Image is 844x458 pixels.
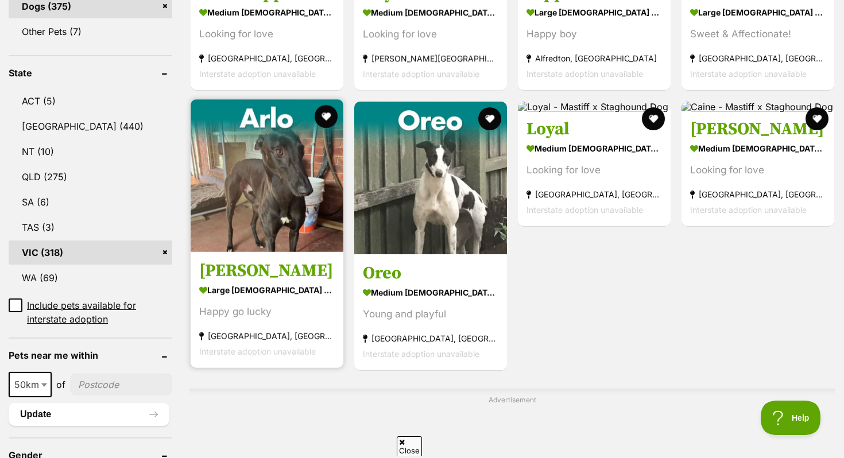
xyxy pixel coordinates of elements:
div: Young and playful [363,306,498,322]
span: Interstate adoption unavailable [199,69,316,79]
span: Close [397,436,422,456]
div: Looking for love [363,27,498,42]
div: Happy go lucky [199,304,335,320]
strong: medium [DEMOGRAPHIC_DATA] Dog [526,140,662,157]
strong: Alfredton, [GEOGRAPHIC_DATA] [526,51,662,67]
strong: [GEOGRAPHIC_DATA], [GEOGRAPHIC_DATA] [199,328,335,344]
div: Looking for love [526,162,662,178]
div: Sweet & Affectionate! [690,27,826,42]
a: Include pets available for interstate adoption [9,298,172,326]
span: Interstate adoption unavailable [690,205,807,215]
strong: large [DEMOGRAPHIC_DATA] Dog [690,5,826,21]
div: Looking for love [199,27,335,42]
button: favourite [478,107,501,130]
strong: [PERSON_NAME][GEOGRAPHIC_DATA] [363,51,498,67]
span: 50km [9,372,52,397]
span: 50km [10,377,51,393]
a: Oreo medium [DEMOGRAPHIC_DATA] Dog Young and playful [GEOGRAPHIC_DATA], [GEOGRAPHIC_DATA] Interst... [354,254,507,370]
strong: [GEOGRAPHIC_DATA], [GEOGRAPHIC_DATA] [199,51,335,67]
strong: medium [DEMOGRAPHIC_DATA] Dog [690,140,826,157]
header: State [9,68,172,78]
div: Happy boy [526,27,662,42]
a: ACT (5) [9,89,172,113]
strong: [GEOGRAPHIC_DATA], [GEOGRAPHIC_DATA] [690,187,826,202]
h3: Loyal [526,118,662,140]
a: WA (69) [9,266,172,290]
strong: medium [DEMOGRAPHIC_DATA] Dog [363,284,498,301]
strong: medium [DEMOGRAPHIC_DATA] Dog [363,5,498,21]
h3: [PERSON_NAME] [199,260,335,282]
button: Update [9,403,169,426]
button: favourite [806,107,828,130]
span: Interstate adoption unavailable [363,69,479,79]
a: NT (10) [9,139,172,164]
strong: [GEOGRAPHIC_DATA], [GEOGRAPHIC_DATA] [363,331,498,346]
a: [PERSON_NAME] medium [DEMOGRAPHIC_DATA] Dog Looking for love [GEOGRAPHIC_DATA], [GEOGRAPHIC_DATA]... [682,110,834,226]
a: SA (6) [9,190,172,214]
button: favourite [315,105,338,128]
strong: [GEOGRAPHIC_DATA], [GEOGRAPHIC_DATA] [690,51,826,67]
img: Oreo - Greyhound Dog [354,102,507,254]
a: Other Pets (7) [9,20,172,44]
div: Looking for love [690,162,826,178]
input: postcode [70,374,172,395]
span: Interstate adoption unavailable [526,205,643,215]
h3: [PERSON_NAME] [690,118,826,140]
a: TAS (3) [9,215,172,239]
a: [PERSON_NAME] large [DEMOGRAPHIC_DATA] Dog Happy go lucky [GEOGRAPHIC_DATA], [GEOGRAPHIC_DATA] In... [191,251,343,368]
span: Interstate adoption unavailable [690,69,807,79]
span: Include pets available for interstate adoption [27,298,172,326]
img: Arlo - Greyhound Dog [191,99,343,252]
span: Interstate adoption unavailable [199,347,316,356]
img: Caine - Mastiff x Staghound Dog [682,102,833,112]
span: Interstate adoption unavailable [363,349,479,359]
iframe: Help Scout Beacon - Open [761,401,821,435]
h3: Oreo [363,262,498,284]
button: favourite [642,107,665,130]
a: [GEOGRAPHIC_DATA] (440) [9,114,172,138]
span: Interstate adoption unavailable [526,69,643,79]
strong: medium [DEMOGRAPHIC_DATA] Dog [199,5,335,21]
strong: [GEOGRAPHIC_DATA], [GEOGRAPHIC_DATA] [526,187,662,202]
strong: large [DEMOGRAPHIC_DATA] Dog [199,282,335,298]
strong: large [DEMOGRAPHIC_DATA] Dog [526,5,662,21]
a: Loyal medium [DEMOGRAPHIC_DATA] Dog Looking for love [GEOGRAPHIC_DATA], [GEOGRAPHIC_DATA] Interst... [518,110,671,226]
img: Loyal - Mastiff x Staghound Dog [518,102,668,112]
a: VIC (318) [9,240,172,265]
header: Pets near me within [9,350,172,360]
span: of [56,378,65,391]
a: QLD (275) [9,165,172,189]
